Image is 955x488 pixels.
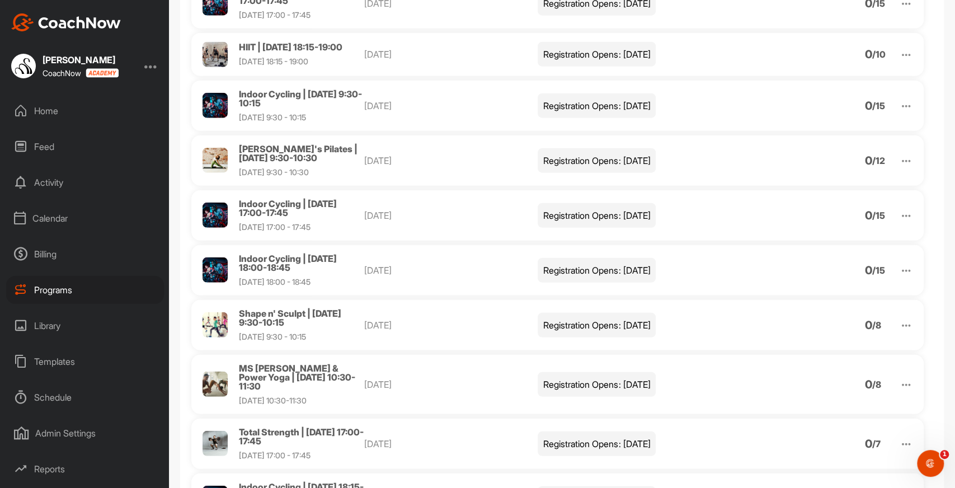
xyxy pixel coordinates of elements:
[872,156,885,165] p: / 12
[239,396,307,405] span: [DATE] 10:30-11:30
[6,419,164,447] div: Admin Settings
[239,167,309,177] span: [DATE] 9:30 - 10:30
[203,431,228,456] img: Profile picture
[239,112,306,122] span: [DATE] 9:30 - 10:15
[940,450,949,459] span: 1
[364,209,538,222] p: [DATE]
[239,57,308,66] span: [DATE] 18:15 - 19:00
[364,99,538,112] p: [DATE]
[872,50,885,59] p: / 10
[364,154,538,167] p: [DATE]
[538,372,656,397] p: Registration Opens: [DATE]
[43,55,119,64] div: [PERSON_NAME]
[872,101,885,110] p: / 15
[11,54,36,78] img: square_c8b22097c993bcfd2b698d1eae06ee05.jpg
[203,148,228,173] img: Profile picture
[239,277,311,287] span: [DATE] 18:00 - 18:45
[900,264,913,278] img: arrow_down
[864,321,872,330] p: 0
[364,48,538,61] p: [DATE]
[239,41,342,53] span: HIIT | [DATE] 18:15-19:00
[872,380,881,389] p: / 8
[872,439,880,448] p: / 7
[900,378,913,392] img: arrow_down
[872,211,885,220] p: / 15
[6,276,164,304] div: Programs
[364,264,538,277] p: [DATE]
[6,312,164,340] div: Library
[872,321,881,330] p: / 8
[900,438,913,451] img: arrow_down
[364,378,538,391] p: [DATE]
[203,93,228,118] img: Profile picture
[364,437,538,451] p: [DATE]
[864,380,872,389] p: 0
[203,372,228,397] img: Profile picture
[239,332,306,341] span: [DATE] 9:30 - 10:15
[6,455,164,483] div: Reports
[364,318,538,332] p: [DATE]
[6,240,164,268] div: Billing
[239,363,355,392] span: MS [PERSON_NAME] & Power Yoga | [DATE] 10:30-11:30
[538,313,656,337] p: Registration Opens: [DATE]
[538,203,656,228] p: Registration Opens: [DATE]
[239,451,311,460] span: [DATE] 17:00 - 17:45
[6,348,164,376] div: Templates
[203,203,228,228] img: Profile picture
[203,257,228,283] img: Profile picture
[86,68,119,78] img: CoachNow acadmey
[239,143,357,163] span: [PERSON_NAME]'s Pilates |[DATE] 9:30-10:30
[900,319,913,332] img: arrow_down
[239,426,364,447] span: Total Strength | [DATE] 17:00-17:45
[872,266,885,275] p: / 15
[538,93,656,118] p: Registration Opens: [DATE]
[900,209,913,223] img: arrow_down
[6,168,164,196] div: Activity
[864,439,872,448] p: 0
[239,222,311,232] span: [DATE] 17:00 - 17:45
[538,148,656,173] p: Registration Opens: [DATE]
[239,10,311,20] span: [DATE] 17:00 - 17:45
[864,156,872,165] p: 0
[900,154,913,168] img: arrow_down
[900,100,913,113] img: arrow_down
[864,266,872,275] p: 0
[6,383,164,411] div: Schedule
[11,13,121,31] img: CoachNow
[43,68,119,78] div: CoachNow
[239,253,337,273] span: Indoor Cycling | [DATE] 18:00-18:45
[6,204,164,232] div: Calendar
[900,49,913,62] img: arrow_down
[538,258,656,283] p: Registration Opens: [DATE]
[864,50,872,59] p: 0
[239,308,341,328] span: Shape n' Sculpt | [DATE] 9:30-10:15
[917,450,944,477] iframe: Intercom live chat
[864,101,872,110] p: 0
[203,312,228,337] img: Profile picture
[538,42,656,67] p: Registration Opens: [DATE]
[6,97,164,125] div: Home
[864,211,872,220] p: 0
[239,198,337,218] span: Indoor Cycling | [DATE] 17:00-17:45
[239,88,362,109] span: Indoor Cycling | [DATE] 9:30-10:15
[203,42,228,67] img: Profile picture
[538,431,656,456] p: Registration Opens: [DATE]
[6,133,164,161] div: Feed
